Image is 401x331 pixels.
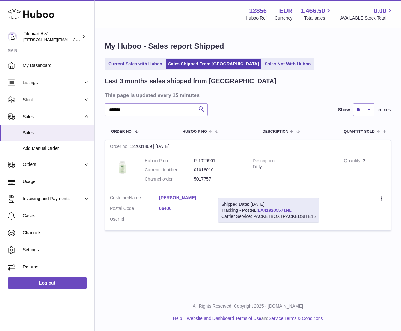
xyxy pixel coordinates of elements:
div: Currency [275,15,293,21]
span: AVAILABLE Stock Total [340,15,393,21]
dt: Channel order [145,176,194,182]
span: Settings [23,247,90,253]
img: jonathan@leaderoo.com [8,32,17,41]
span: 1,466.50 [301,7,325,15]
dd: P-1029901 [194,158,243,164]
dt: User Id [110,216,159,222]
li: and [184,316,323,322]
span: Sales [23,130,90,136]
span: Customer [110,195,129,200]
div: Fitsmart B.V. [23,31,80,43]
span: Order No [111,130,132,134]
span: My Dashboard [23,63,90,69]
span: Cases [23,213,90,219]
strong: 12856 [249,7,267,15]
span: Stock [23,97,83,103]
h2: Last 3 months sales shipped from [GEOGRAPHIC_DATA] [105,77,276,85]
dt: Postal Code [110,205,159,213]
strong: Order no [110,144,130,150]
strong: Quantity [344,158,363,165]
p: All Rights Reserved. Copyright 2025 - [DOMAIN_NAME] [100,303,396,309]
a: Sales Not With Huboo [262,59,313,69]
a: [PERSON_NAME] [159,195,208,201]
span: Usage [23,179,90,185]
span: Total sales [304,15,332,21]
div: Huboo Ref [246,15,267,21]
span: Orders [23,162,83,168]
strong: EUR [279,7,292,15]
a: Log out [8,277,87,289]
a: 06400 [159,205,208,211]
span: Returns [23,264,90,270]
label: Show [338,107,350,113]
strong: Description [253,158,276,165]
a: Current Sales with Huboo [106,59,165,69]
span: Channels [23,230,90,236]
div: Carrier Service: PACKETBOXTRACKEDSITE15 [221,213,316,219]
span: [PERSON_NAME][EMAIL_ADDRESS][DOMAIN_NAME] [23,37,127,42]
a: LA419205571NL [258,208,291,213]
dd: 01018010 [194,167,243,173]
dd: 5017757 [194,176,243,182]
h3: This page is updated every 15 minutes [105,92,389,99]
div: Tracking - PostNL: [218,198,319,223]
a: Service Terms & Conditions [269,316,323,321]
img: 128561739542540.png [110,158,135,176]
dt: Name [110,195,159,202]
a: 0.00 AVAILABLE Stock Total [340,7,393,21]
h1: My Huboo - Sales report Shipped [105,41,391,51]
span: Invoicing and Payments [23,196,83,202]
a: Sales Shipped From [GEOGRAPHIC_DATA] [166,59,261,69]
td: 3 [339,153,391,190]
span: Huboo P no [183,130,207,134]
a: Website and Dashboard Terms of Use [187,316,261,321]
span: entries [378,107,391,113]
div: 122031469 | [DATE] [105,140,391,153]
span: Listings [23,80,83,86]
a: 1,466.50 Total sales [301,7,332,21]
span: Sales [23,114,83,120]
span: Quantity Sold [344,130,375,134]
span: Add Manual Order [23,145,90,151]
div: Shipped Date: [DATE] [221,201,316,207]
dt: Current identifier [145,167,194,173]
span: 0.00 [374,7,386,15]
a: Help [173,316,182,321]
div: Fitify [253,164,334,170]
dt: Huboo P no [145,158,194,164]
span: Description [262,130,288,134]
